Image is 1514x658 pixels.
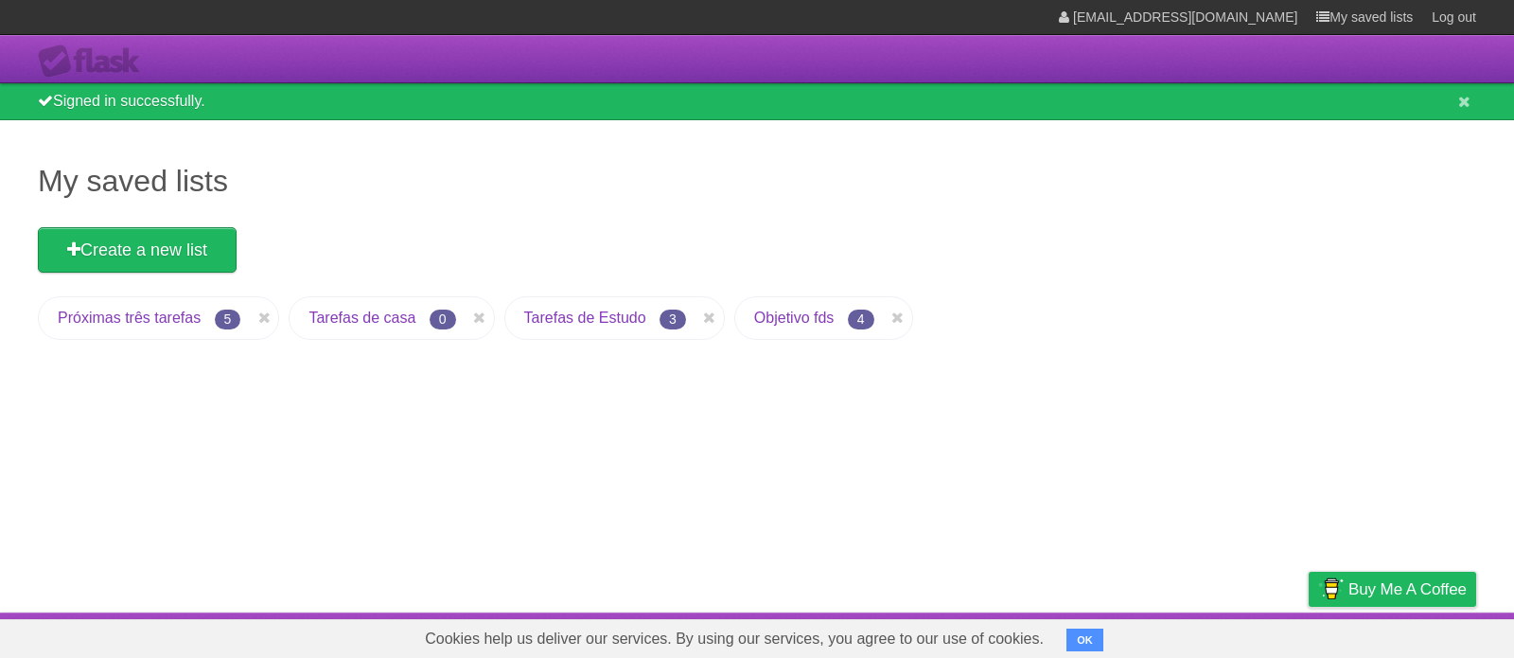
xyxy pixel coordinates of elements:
[1309,572,1476,607] a: Buy me a coffee
[524,310,646,326] a: Tarefas de Estudo
[1066,629,1103,651] button: OK
[406,620,1063,658] span: Cookies help us deliver our services. By using our services, you agree to our use of cookies.
[430,310,456,329] span: 0
[38,158,1476,204] h1: My saved lists
[1284,617,1333,653] a: Privacy
[1318,573,1344,605] img: Buy me a coffee
[38,227,237,273] a: Create a new list
[754,310,834,326] a: Objetivo fds
[660,310,686,329] span: 3
[215,310,241,329] span: 5
[1357,617,1476,653] a: Suggest a feature
[848,310,874,329] span: 4
[1348,573,1467,606] span: Buy me a coffee
[58,310,201,326] a: Próximas três tarefas
[38,44,151,79] div: Flask
[1057,617,1097,653] a: About
[1220,617,1261,653] a: Terms
[1119,617,1196,653] a: Developers
[308,310,415,326] a: Tarefas de casa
